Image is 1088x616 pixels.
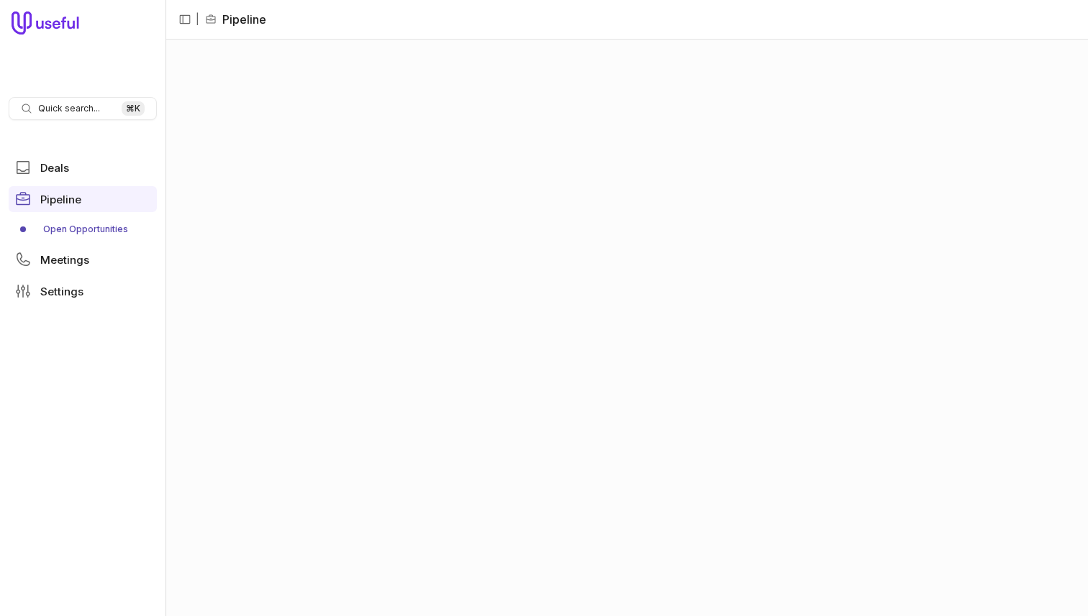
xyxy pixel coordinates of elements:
button: Collapse sidebar [174,9,196,30]
a: Deals [9,155,157,180]
kbd: ⌘ K [122,101,145,116]
li: Pipeline [205,11,266,28]
a: Pipeline [9,186,157,212]
span: Meetings [40,254,89,265]
span: Deals [40,162,69,173]
span: | [196,11,199,28]
a: Open Opportunities [9,218,157,241]
div: Pipeline submenu [9,218,157,241]
span: Settings [40,286,83,297]
a: Settings [9,278,157,304]
a: Meetings [9,247,157,272]
span: Pipeline [40,194,81,205]
span: Quick search... [38,103,100,114]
